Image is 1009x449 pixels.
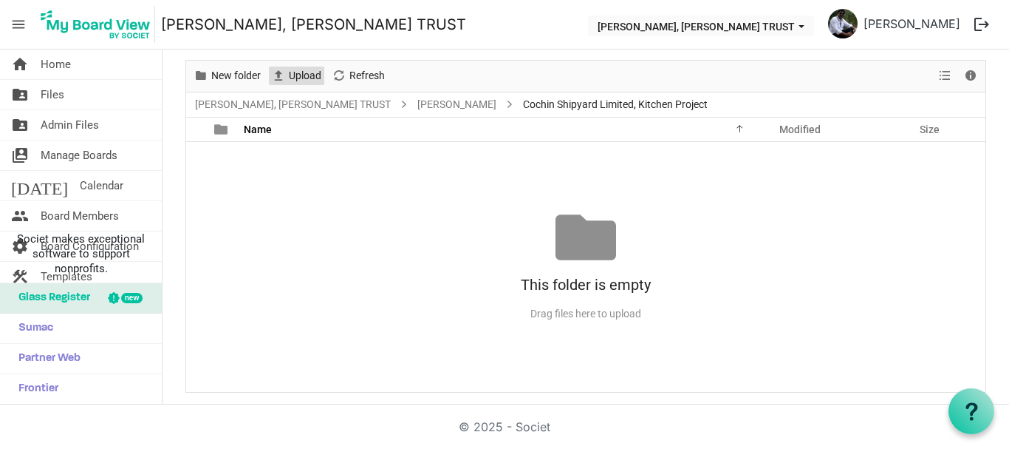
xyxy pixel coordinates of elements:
[920,124,940,135] span: Size
[936,67,954,85] button: View dropdownbutton
[958,61,983,92] div: Details
[41,110,99,140] span: Admin Files
[11,80,29,109] span: folder_shared
[7,232,155,276] span: Societ makes exceptional software to support nonprofits.
[11,50,29,79] span: home
[41,50,71,79] span: Home
[41,201,119,231] span: Board Members
[266,61,326,92] div: Upload
[269,67,324,85] button: Upload
[11,314,53,343] span: Sumac
[121,293,143,303] div: new
[287,67,323,85] span: Upload
[36,6,155,43] img: My Board View Logo
[11,110,29,140] span: folder_shared
[11,374,58,404] span: Frontier
[588,16,814,36] button: THERESA BHAVAN, IMMANUEL CHARITABLE TRUST dropdownbutton
[329,67,388,85] button: Refresh
[11,141,29,170] span: switch_account
[11,344,81,374] span: Partner Web
[326,61,390,92] div: Refresh
[188,61,266,92] div: New folder
[779,124,821,135] span: Modified
[459,419,550,434] a: © 2025 - Societ
[41,141,117,170] span: Manage Boards
[828,9,858,38] img: hSUB5Hwbk44obJUHC4p8SpJiBkby1CPMa6WHdO4unjbwNk2QqmooFCj6Eu6u6-Q6MUaBHHRodFmU3PnQOABFnA_thumb.png
[36,6,161,43] a: My Board View Logo
[858,9,966,38] a: [PERSON_NAME]
[192,95,394,114] a: [PERSON_NAME], [PERSON_NAME] TRUST
[933,61,958,92] div: View
[186,302,985,326] div: Drag files here to upload
[414,95,499,114] a: [PERSON_NAME]
[210,67,262,85] span: New folder
[11,171,68,200] span: [DATE]
[191,67,264,85] button: New folder
[161,10,466,39] a: [PERSON_NAME], [PERSON_NAME] TRUST
[961,67,981,85] button: Details
[348,67,386,85] span: Refresh
[80,171,123,200] span: Calendar
[11,283,90,313] span: Glass Register
[244,124,272,135] span: Name
[966,9,997,40] button: logout
[520,95,711,114] span: Cochin Shipyard Limited, Kitchen Project
[41,80,64,109] span: Files
[4,10,33,38] span: menu
[11,201,29,231] span: people
[186,268,985,302] div: This folder is empty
